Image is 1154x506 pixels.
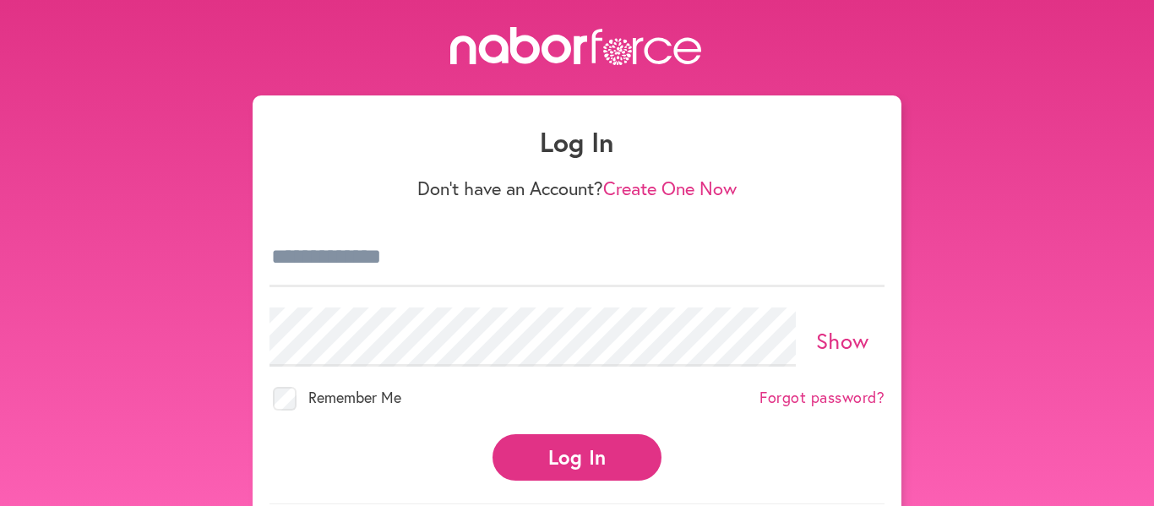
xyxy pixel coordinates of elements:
button: Log In [493,434,661,481]
span: Remember Me [308,387,401,407]
a: Create One Now [603,176,737,200]
h1: Log In [269,126,885,158]
a: Forgot password? [759,389,885,407]
a: Show [816,326,869,355]
p: Don't have an Account? [269,177,885,199]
